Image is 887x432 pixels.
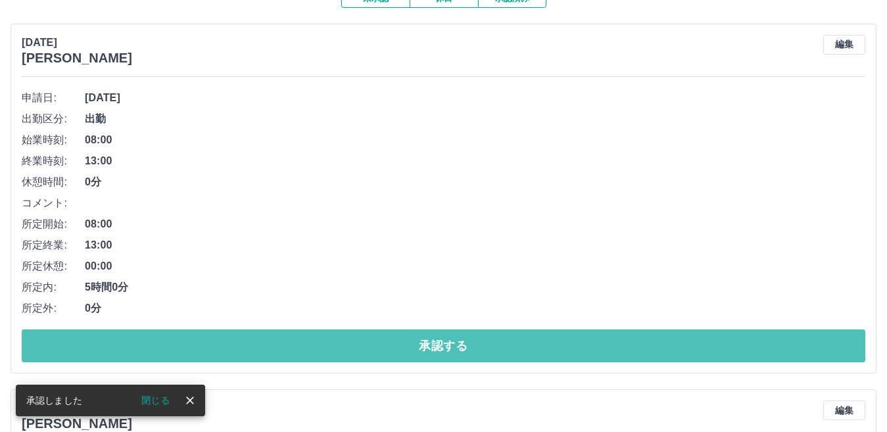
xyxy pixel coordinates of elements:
span: 所定休憩: [22,258,85,274]
span: 始業時刻: [22,132,85,148]
span: 出勤 [85,111,865,127]
span: 13:00 [85,153,865,169]
h3: [PERSON_NAME] [22,51,132,66]
button: 編集 [823,35,865,55]
span: 終業時刻: [22,153,85,169]
span: 0分 [85,174,865,190]
span: 所定開始: [22,216,85,232]
span: 所定終業: [22,237,85,253]
span: 所定外: [22,300,85,316]
button: close [180,391,200,410]
span: 0分 [85,300,865,316]
span: 出勤区分: [22,111,85,127]
span: 5時間0分 [85,279,865,295]
span: [DATE] [85,90,865,106]
span: コメント: [22,195,85,211]
button: 編集 [823,400,865,420]
h3: [PERSON_NAME] [22,416,132,431]
span: 13:00 [85,237,865,253]
span: 08:00 [85,216,865,232]
button: 承認する [22,329,865,362]
span: 申請日: [22,90,85,106]
span: 所定内: [22,279,85,295]
button: 閉じる [131,391,180,410]
p: [DATE] [22,35,132,51]
span: 08:00 [85,132,865,148]
div: 承認しました [26,389,82,412]
span: 00:00 [85,258,865,274]
span: 休憩時間: [22,174,85,190]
